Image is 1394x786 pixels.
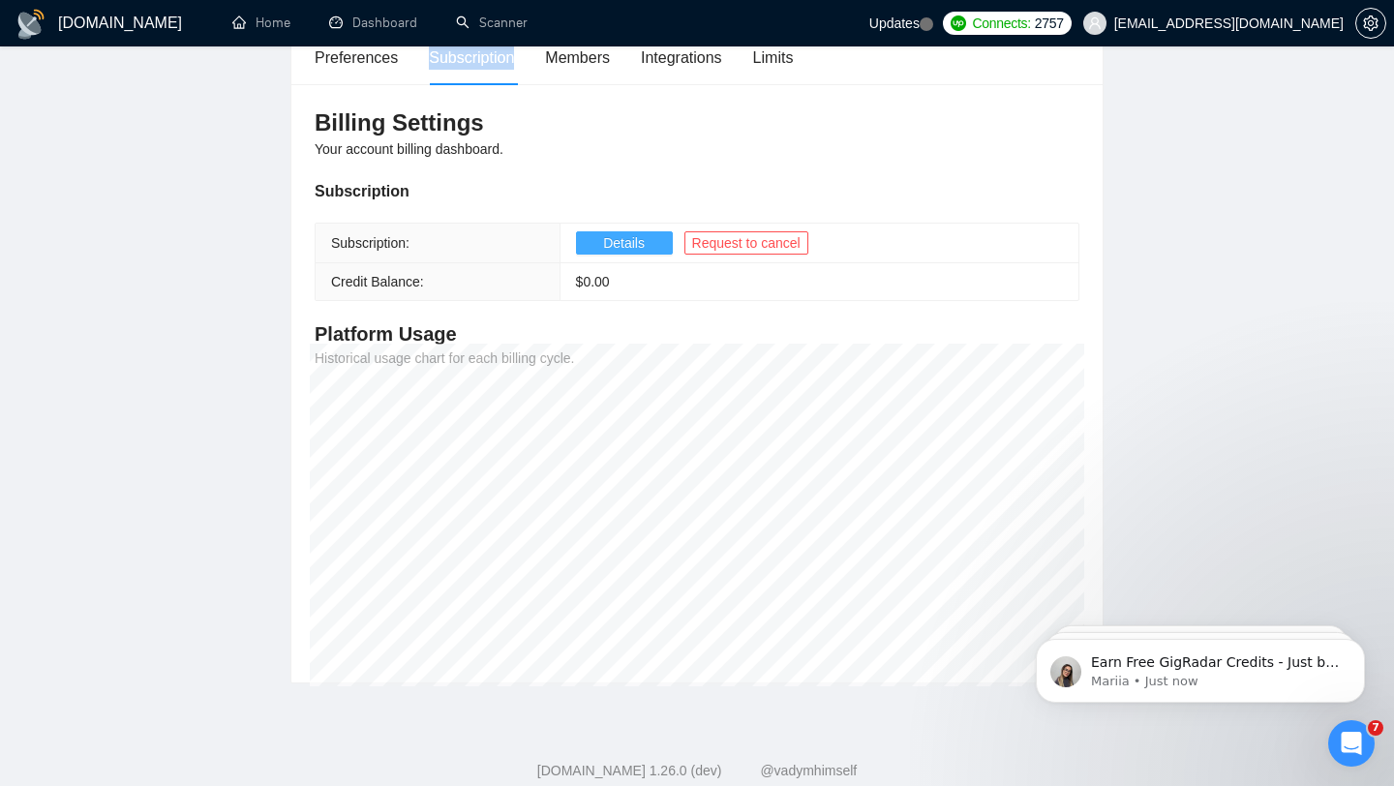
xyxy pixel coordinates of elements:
[684,231,808,255] button: Request to cancel
[972,13,1030,34] span: Connects:
[331,274,424,289] span: Credit Balance:
[429,45,514,70] div: Subscription
[315,107,1079,138] h3: Billing Settings
[1088,16,1102,30] span: user
[603,232,645,254] span: Details
[315,141,503,157] span: Your account billing dashboard.
[315,179,1079,203] div: Subscription
[1035,13,1064,34] span: 2757
[545,45,610,70] div: Members
[576,231,673,255] button: Details
[537,763,722,778] a: [DOMAIN_NAME] 1.26.0 (dev)
[232,15,290,31] a: homeHome
[951,15,966,31] img: upwork-logo.png
[753,45,794,70] div: Limits
[641,45,722,70] div: Integrations
[315,320,1079,348] h4: Platform Usage
[1368,720,1383,736] span: 7
[692,232,801,254] span: Request to cancel
[576,274,610,289] span: $ 0.00
[760,763,857,778] a: @vadymhimself
[315,45,398,70] div: Preferences
[329,15,417,31] a: dashboardDashboard
[869,15,920,31] span: Updates
[331,235,409,251] span: Subscription:
[1356,15,1385,31] span: setting
[1355,8,1386,39] button: setting
[1355,15,1386,31] a: setting
[1007,598,1394,734] iframe: Intercom notifications message
[1328,720,1375,767] iframe: Intercom live chat
[456,15,528,31] a: searchScanner
[15,9,46,40] img: logo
